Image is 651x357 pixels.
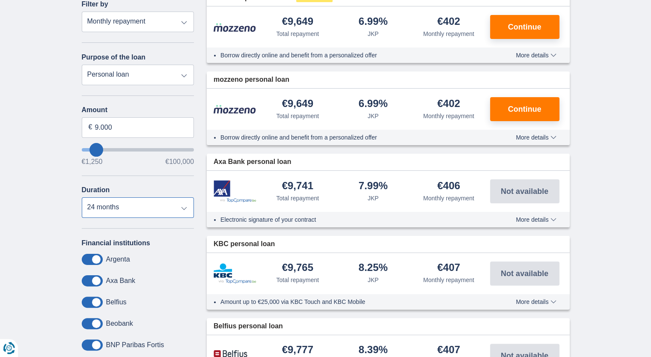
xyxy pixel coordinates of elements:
font: €407 [437,262,460,273]
font: Monthly repayment [423,195,474,202]
font: Purpose of the loan [82,54,146,61]
font: Not available [501,187,548,196]
font: €9,741 [282,180,313,191]
font: Amount [82,106,107,113]
font: More details [516,216,548,223]
font: Total repayment [276,113,319,119]
font: More details [516,134,548,141]
button: Not available [490,262,559,286]
font: 6.99% [359,15,388,27]
font: Argenta [106,256,130,263]
font: Total repayment [276,30,319,37]
img: product.pl.alt Mozzeno [214,23,256,32]
font: Not available [501,269,548,278]
font: KBC personal loan [214,240,275,247]
font: Total repayment [276,195,319,202]
font: 8.25% [359,262,388,273]
font: €407 [437,344,460,355]
font: Belfius personal loan [214,322,283,330]
font: €402 [437,98,460,109]
font: Monthly repayment [423,30,474,37]
img: product.pl.alt Axa Bank [214,180,256,203]
font: 6.99% [359,98,388,109]
button: Continue [490,15,559,39]
font: €100,000 [165,158,194,165]
button: More details [509,134,562,141]
button: More details [509,298,562,305]
font: €406 [437,180,460,191]
font: Monthly repayment [423,113,474,119]
font: Filter by [82,0,108,8]
font: mozzeno personal loan [214,76,289,83]
font: Continue [508,23,541,31]
font: Electronic signature of your contract [220,216,316,223]
font: Monthly repayment [423,277,474,283]
font: More details [516,298,548,305]
font: Borrow directly online and benefit from a personalized offer [220,52,377,59]
font: Borrow directly online and benefit from a personalized offer [220,134,377,141]
font: € [89,123,92,131]
font: Total repayment [276,277,319,283]
font: More details [516,52,548,59]
font: €9,649 [282,15,313,27]
font: JKP [368,30,379,37]
font: Duration [82,186,110,193]
font: Axa Bank [106,277,135,284]
font: €402 [437,15,460,27]
font: €9,765 [282,262,313,273]
button: More details [509,52,562,59]
font: JKP [368,195,379,202]
font: Amount up to €25,000 via KBC Touch and KBC Mobile [220,298,365,305]
font: €1,250 [82,158,103,165]
font: Beobank [106,320,133,327]
font: JKP [368,277,379,283]
button: More details [509,216,562,223]
font: Financial institutions [82,239,150,247]
input: wantToBorrow [82,148,194,152]
button: Not available [490,179,559,203]
font: Axa Bank personal loan [214,158,291,165]
img: product.pl.alt Mozzeno [214,104,256,114]
img: product.pl.alt KBC [214,263,256,284]
font: JKP [368,113,379,119]
font: 7.99% [359,180,388,191]
font: Continue [508,105,541,113]
font: €9,649 [282,98,313,109]
font: 8.39% [359,344,388,355]
button: Continue [490,97,559,121]
font: BNP Paribas Fortis [106,341,164,348]
font: Belfius [106,298,127,306]
font: €9,777 [282,344,313,355]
